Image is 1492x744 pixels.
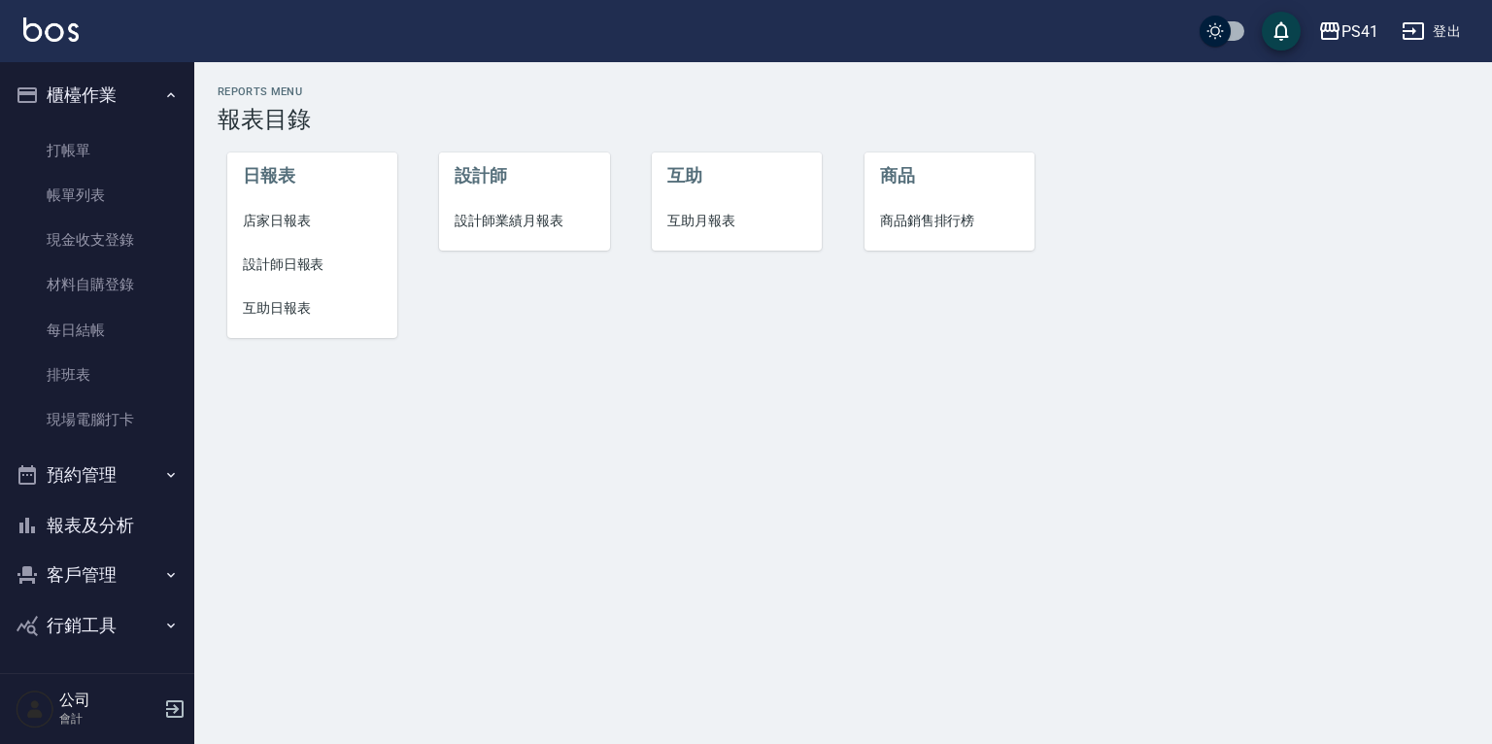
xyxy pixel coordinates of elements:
[243,254,382,275] span: 設計師日報表
[8,353,186,397] a: 排班表
[667,211,806,231] span: 互助月報表
[880,211,1019,231] span: 商品銷售排行榜
[243,298,382,319] span: 互助日報表
[218,106,1469,133] h3: 報表目錄
[865,199,1034,243] a: 商品銷售排行榜
[1262,12,1301,51] button: save
[8,500,186,551] button: 報表及分析
[16,690,54,728] img: Person
[59,710,158,727] p: 會計
[8,600,186,651] button: 行銷工具
[243,211,382,231] span: 店家日報表
[439,199,609,243] a: 設計師業績月報表
[652,152,822,199] li: 互助
[227,287,397,330] a: 互助日報表
[59,691,158,710] h5: 公司
[439,152,609,199] li: 設計師
[8,128,186,173] a: 打帳單
[23,17,79,42] img: Logo
[455,211,593,231] span: 設計師業績月報表
[8,450,186,500] button: 預約管理
[865,152,1034,199] li: 商品
[1341,19,1378,44] div: PS41
[218,85,1469,98] h2: Reports Menu
[1394,14,1469,50] button: 登出
[8,308,186,353] a: 每日結帳
[8,173,186,218] a: 帳單列表
[227,199,397,243] a: 店家日報表
[8,262,186,307] a: 材料自購登錄
[1310,12,1386,51] button: PS41
[652,199,822,243] a: 互助月報表
[227,243,397,287] a: 設計師日報表
[227,152,397,199] li: 日報表
[8,70,186,120] button: 櫃檯作業
[8,218,186,262] a: 現金收支登錄
[8,550,186,600] button: 客戶管理
[8,397,186,442] a: 現場電腦打卡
